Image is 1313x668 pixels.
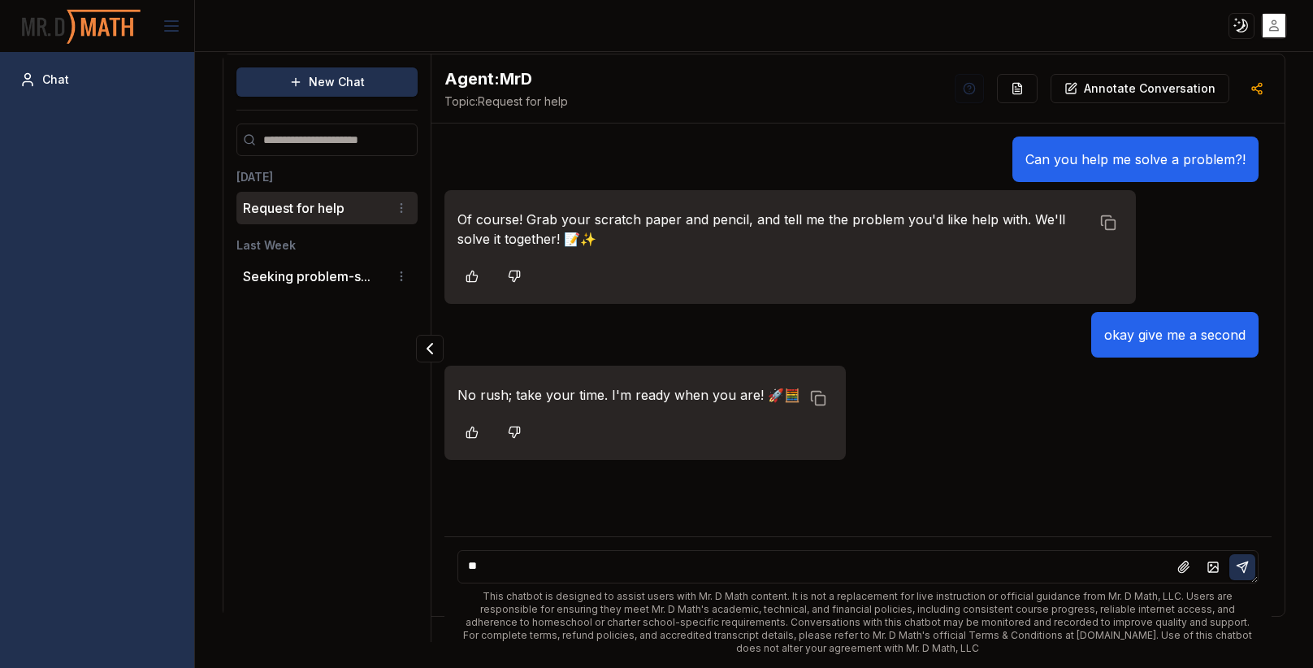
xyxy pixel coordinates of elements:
[457,590,1259,655] div: This chatbot is designed to assist users with Mr. D Math content. It is not a replacement for liv...
[457,385,800,405] p: No rush; take your time. I'm ready when you are! 🚀🧮
[20,5,142,48] img: PromptOwl
[1025,150,1246,169] p: Can you help me solve a problem?!
[1084,80,1215,97] p: Annotate Conversation
[955,74,984,103] button: Help Videos
[392,198,411,218] button: Conversation options
[444,67,568,90] h2: MrD
[1051,74,1229,103] button: Annotate Conversation
[236,169,418,185] h3: [DATE]
[392,267,411,286] button: Conversation options
[243,267,370,286] button: Seeking problem-s...
[243,198,344,218] p: Request for help
[416,335,444,362] button: Collapse panel
[444,93,568,110] span: Request for help
[1104,325,1246,345] p: okay give me a second
[236,67,418,97] button: New Chat
[13,65,181,94] a: Chat
[1263,14,1286,37] img: placeholder-user.jpg
[457,210,1090,249] p: Of course! Grab your scratch paper and pencil, and tell me the problem you'd like help with. We'l...
[997,74,1038,103] button: Re-Fill Questions
[42,72,69,88] span: Chat
[236,237,418,254] h3: Last Week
